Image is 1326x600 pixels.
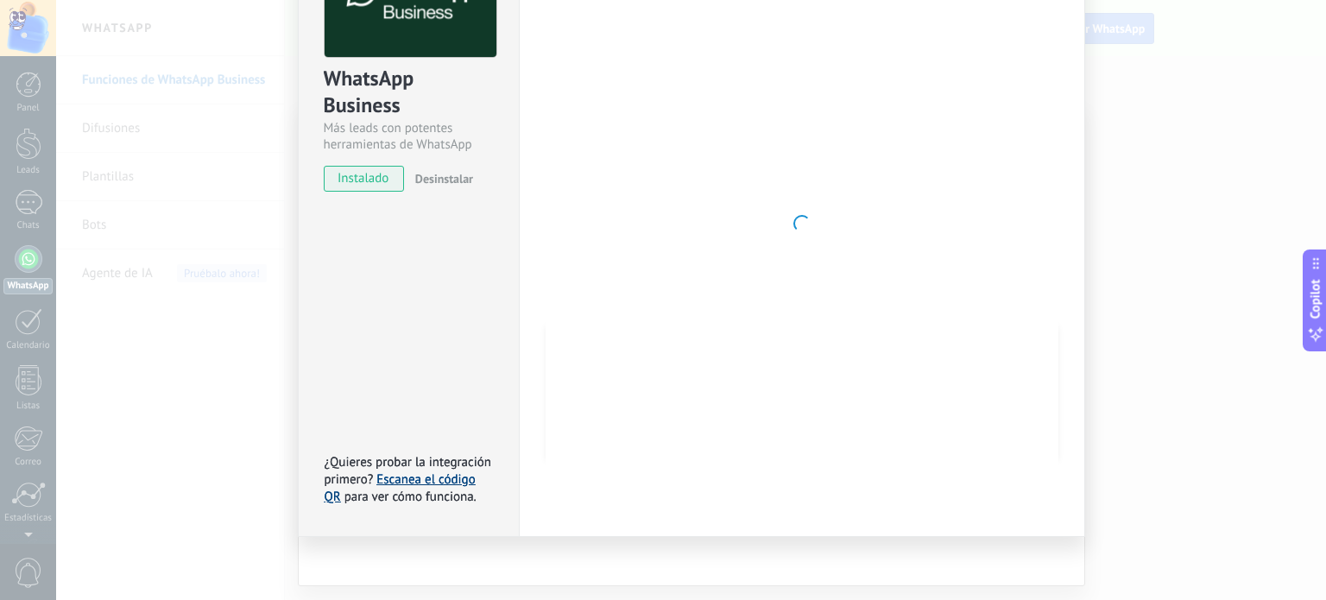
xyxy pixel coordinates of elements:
[408,166,473,192] button: Desinstalar
[1307,279,1324,319] span: Copilot
[324,65,494,120] div: WhatsApp Business
[325,166,403,192] span: instalado
[325,471,476,505] a: Escanea el código QR
[344,489,477,505] span: para ver cómo funciona.
[324,120,494,153] div: Más leads con potentes herramientas de WhatsApp
[325,454,492,488] span: ¿Quieres probar la integración primero?
[415,171,473,186] span: Desinstalar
